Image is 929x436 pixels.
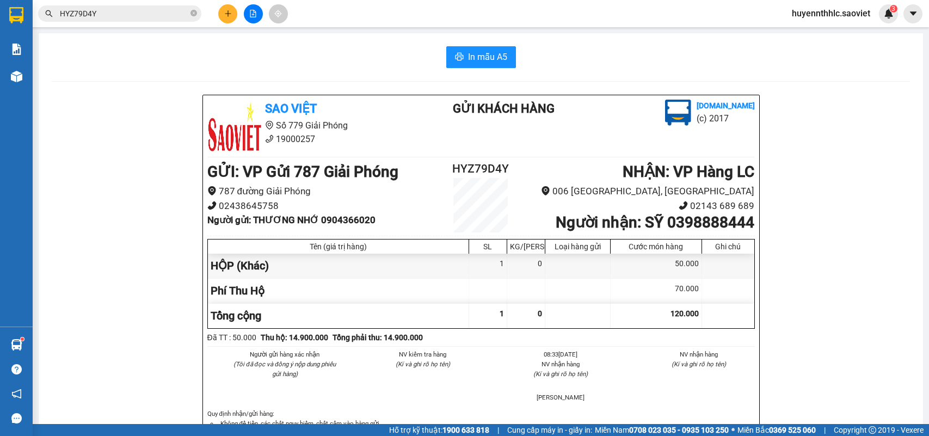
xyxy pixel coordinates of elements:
[643,349,755,359] li: NV nhận hàng
[453,102,555,115] b: Gửi khách hàng
[672,360,726,368] i: (Kí và ghi rõ họ tên)
[9,7,23,23] img: logo-vxr
[446,46,516,68] button: printerIn mẫu A5
[207,214,376,225] b: Người gửi : THƯƠNG NHỚ 0904366020
[229,349,341,359] li: Người gửi hàng xác nhận
[595,424,729,436] span: Miền Nam
[869,426,876,434] span: copyright
[11,339,22,351] img: warehouse-icon
[469,254,507,278] div: 1
[442,426,489,434] strong: 1900 633 818
[731,428,735,432] span: ⚪️
[11,389,22,399] span: notification
[705,242,752,251] div: Ghi chú
[207,119,410,132] li: Số 779 Giải Phóng
[697,101,755,110] b: [DOMAIN_NAME]
[224,10,232,17] span: plus
[211,309,261,322] span: Tổng cộng
[670,309,699,318] span: 120.000
[218,4,237,23] button: plus
[396,360,450,368] i: (Kí và ghi rõ họ tên)
[629,426,729,434] strong: 0708 023 035 - 0935 103 250
[665,100,691,126] img: logo.jpg
[367,349,479,359] li: NV kiểm tra hàng
[611,254,702,278] div: 50.000
[890,5,897,13] sup: 3
[526,199,754,213] li: 02143 689 689
[884,9,894,19] img: icon-new-feature
[679,201,688,210] span: phone
[526,184,754,199] li: 006 [GEOGRAPHIC_DATA], [GEOGRAPHIC_DATA]
[11,44,22,55] img: solution-icon
[11,71,22,82] img: warehouse-icon
[208,279,469,303] div: Phí Thu Hộ
[207,331,256,343] div: Đã TT : 50.000
[903,4,922,23] button: caret-down
[244,4,263,23] button: file-add
[218,419,755,428] li: Không để tiền, các chất nguy hiểm, chất cấm vào hàng gửi.
[265,121,274,130] span: environment
[11,413,22,423] span: message
[783,7,879,20] span: huyennthhlc.saoviet
[908,9,918,19] span: caret-down
[556,213,754,231] b: Người nhận : SỸ 0398888444
[435,160,527,178] h2: HYZ79D4Y
[505,392,617,402] li: [PERSON_NAME]
[261,333,328,342] b: Thu hộ: 14.900.000
[510,242,542,251] div: KG/[PERSON_NAME]
[333,333,423,342] b: Tổng phải thu: 14.900.000
[269,4,288,23] button: aim
[533,370,588,378] i: (Kí và ghi rõ họ tên)
[468,50,507,64] span: In mẫu A5
[207,201,217,210] span: phone
[45,10,53,17] span: search
[207,100,262,154] img: logo.jpg
[249,10,257,17] span: file-add
[507,254,545,278] div: 0
[21,337,24,341] sup: 1
[207,132,410,146] li: 19000257
[769,426,816,434] strong: 0369 525 060
[507,424,592,436] span: Cung cấp máy in - giấy in:
[891,5,895,13] span: 3
[207,186,217,195] span: environment
[207,163,398,181] b: GỬI : VP Gửi 787 Giải Phóng
[613,242,699,251] div: Cước món hàng
[737,424,816,436] span: Miền Bắc
[233,360,336,378] i: (Tôi đã đọc và đồng ý nộp dung phiếu gửi hàng)
[505,359,617,369] li: NV nhận hàng
[497,424,499,436] span: |
[207,199,435,213] li: 02438645758
[824,424,826,436] span: |
[697,112,755,125] li: (c) 2017
[190,9,197,19] span: close-circle
[265,134,274,143] span: phone
[211,242,466,251] div: Tên (giá trị hàng)
[505,349,617,359] li: 08:33[DATE]
[190,10,197,16] span: close-circle
[11,364,22,374] span: question-circle
[274,10,282,17] span: aim
[472,242,504,251] div: SL
[541,186,550,195] span: environment
[611,279,702,303] div: 70.000
[265,102,317,115] b: Sao Việt
[548,242,607,251] div: Loại hàng gửi
[500,309,504,318] span: 1
[455,52,464,63] span: printer
[623,163,754,181] b: NHẬN : VP Hàng LC
[538,309,542,318] span: 0
[60,8,188,20] input: Tìm tên, số ĐT hoặc mã đơn
[389,424,489,436] span: Hỗ trợ kỹ thuật:
[207,184,435,199] li: 787 đường Giải Phóng
[208,254,469,278] div: HỘP (Khác)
